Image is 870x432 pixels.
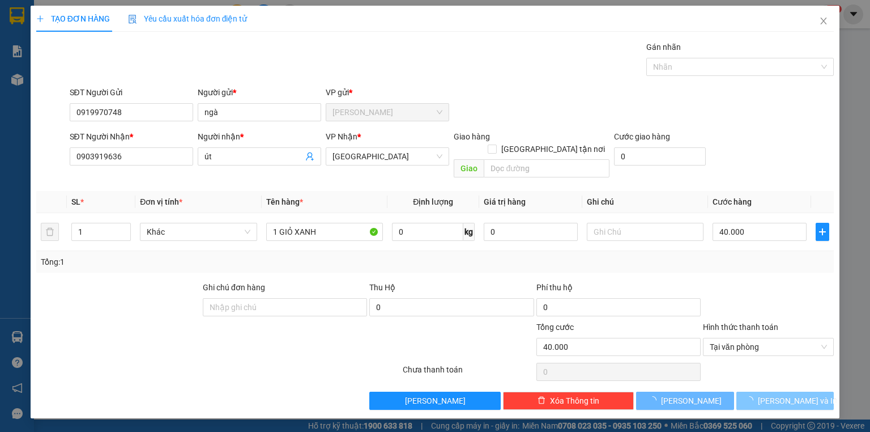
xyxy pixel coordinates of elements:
[369,392,500,410] button: [PERSON_NAME]
[649,396,661,404] span: loading
[198,130,321,143] div: Người nhận
[736,392,834,410] button: [PERSON_NAME] và In
[41,256,336,268] div: Tổng: 1
[326,86,449,99] div: VP gửi
[503,392,634,410] button: deleteXóa Thông tin
[816,227,829,236] span: plus
[413,197,453,206] span: Định lượng
[402,363,535,383] div: Chưa thanh toán
[41,223,59,241] button: delete
[71,197,80,206] span: SL
[538,396,545,405] span: delete
[332,148,442,165] span: Sài Gòn
[536,281,701,298] div: Phí thu hộ
[454,159,484,177] span: Giao
[36,14,110,23] span: TẠO ĐƠN HÀNG
[128,15,137,24] img: icon
[405,395,466,407] span: [PERSON_NAME]
[646,43,681,52] label: Gán nhãn
[550,395,599,407] span: Xóa Thông tin
[484,223,578,241] input: 0
[484,197,526,206] span: Giá trị hàng
[463,223,475,241] span: kg
[140,197,182,206] span: Đơn vị tính
[819,16,828,26] span: close
[484,159,609,177] input: Dọc đường
[70,86,193,99] div: SĐT Người Gửi
[36,15,44,23] span: plus
[454,132,490,141] span: Giao hàng
[703,323,778,332] label: Hình thức thanh toán
[661,395,722,407] span: [PERSON_NAME]
[614,147,706,166] input: Cước giao hàng
[713,197,752,206] span: Cước hàng
[266,223,383,241] input: VD: Bàn, Ghế
[745,396,758,404] span: loading
[614,132,670,141] label: Cước giao hàng
[497,143,609,155] span: [GEOGRAPHIC_DATA] tận nơi
[305,152,314,161] span: user-add
[582,191,708,213] th: Ghi chú
[369,283,395,292] span: Thu Hộ
[147,223,250,240] span: Khác
[326,132,357,141] span: VP Nhận
[203,283,265,292] label: Ghi chú đơn hàng
[758,395,837,407] span: [PERSON_NAME] và In
[808,6,839,37] button: Close
[816,223,829,241] button: plus
[203,298,367,316] input: Ghi chú đơn hàng
[587,223,703,241] input: Ghi Chú
[536,323,574,332] span: Tổng cước
[266,197,303,206] span: Tên hàng
[636,392,734,410] button: [PERSON_NAME]
[710,338,827,355] span: Tại văn phòng
[128,14,248,23] span: Yêu cầu xuất hóa đơn điện tử
[198,86,321,99] div: Người gửi
[70,130,193,143] div: SĐT Người Nhận
[332,104,442,121] span: Nguyễn Văn Nguyễn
